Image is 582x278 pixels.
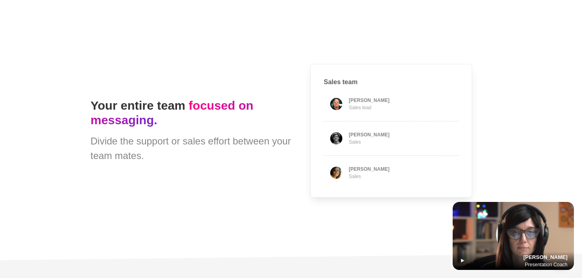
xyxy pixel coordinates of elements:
h1: Your entire team [91,98,291,127]
p: Presentation Coach [525,261,567,268]
span: focused on messaging. [91,99,253,127]
p: [PERSON_NAME] [523,253,567,261]
img: testimonial cover frame [453,202,574,270]
div: Divide the support or sales effort between your team mates. [91,134,291,163]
